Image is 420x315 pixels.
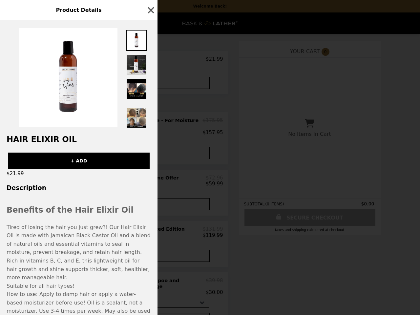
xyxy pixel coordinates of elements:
img: Thumbnail 5 [126,107,147,128]
span: Benefits of the Hair Elixir Oil [7,205,134,215]
img: Thumbnail 4 [126,103,147,104]
span: Tired of losing the hair you just grew?! Our Hair Elixir Oil is made with Jamaican Black Castor O... [7,224,151,281]
button: + ADD [8,153,150,169]
img: Default Title [19,28,117,127]
img: Thumbnail 2 [126,54,147,75]
img: Thumbnail 3 [126,78,147,99]
img: Thumbnail 1 [126,30,147,51]
span: Product Details [56,7,101,13]
span: Suitable for all hair types! [7,283,75,289]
